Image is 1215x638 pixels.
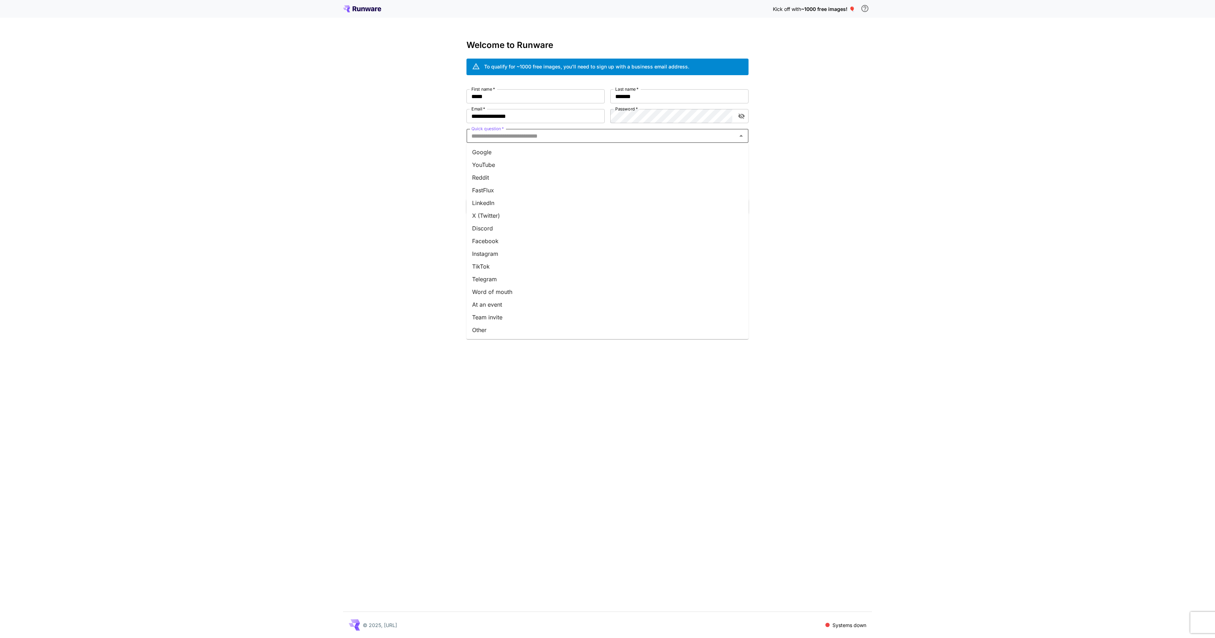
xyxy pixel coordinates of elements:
[801,6,855,12] span: ~1000 free images! 🎈
[466,209,749,222] li: X (Twitter)
[615,106,638,112] label: Password
[484,63,689,70] div: To qualify for ~1000 free images, you’ll need to sign up with a business email address.
[466,235,749,247] li: Facebook
[466,184,749,197] li: FastFlux
[735,110,748,122] button: toggle password visibility
[471,86,495,92] label: First name
[466,324,749,336] li: Other
[466,171,749,184] li: Reddit
[466,40,749,50] h3: Welcome to Runware
[466,158,749,171] li: YouTube
[466,311,749,324] li: Team invite
[466,260,749,273] li: TikTok
[466,273,749,285] li: Telegram
[615,86,639,92] label: Last name
[773,6,801,12] span: Kick off with
[736,131,746,141] button: Close
[858,1,872,16] button: In order to qualify for free credit, you need to sign up with a business email address and click ...
[466,285,749,298] li: Word of mouth
[466,222,749,235] li: Discord
[832,621,866,629] p: Systems down
[363,621,397,629] p: © 2025, [URL]
[466,247,749,260] li: Instagram
[466,197,749,209] li: LinkedIn
[466,146,749,158] li: Google
[471,106,485,112] label: Email
[466,298,749,311] li: At an event
[471,126,504,132] label: Quick question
